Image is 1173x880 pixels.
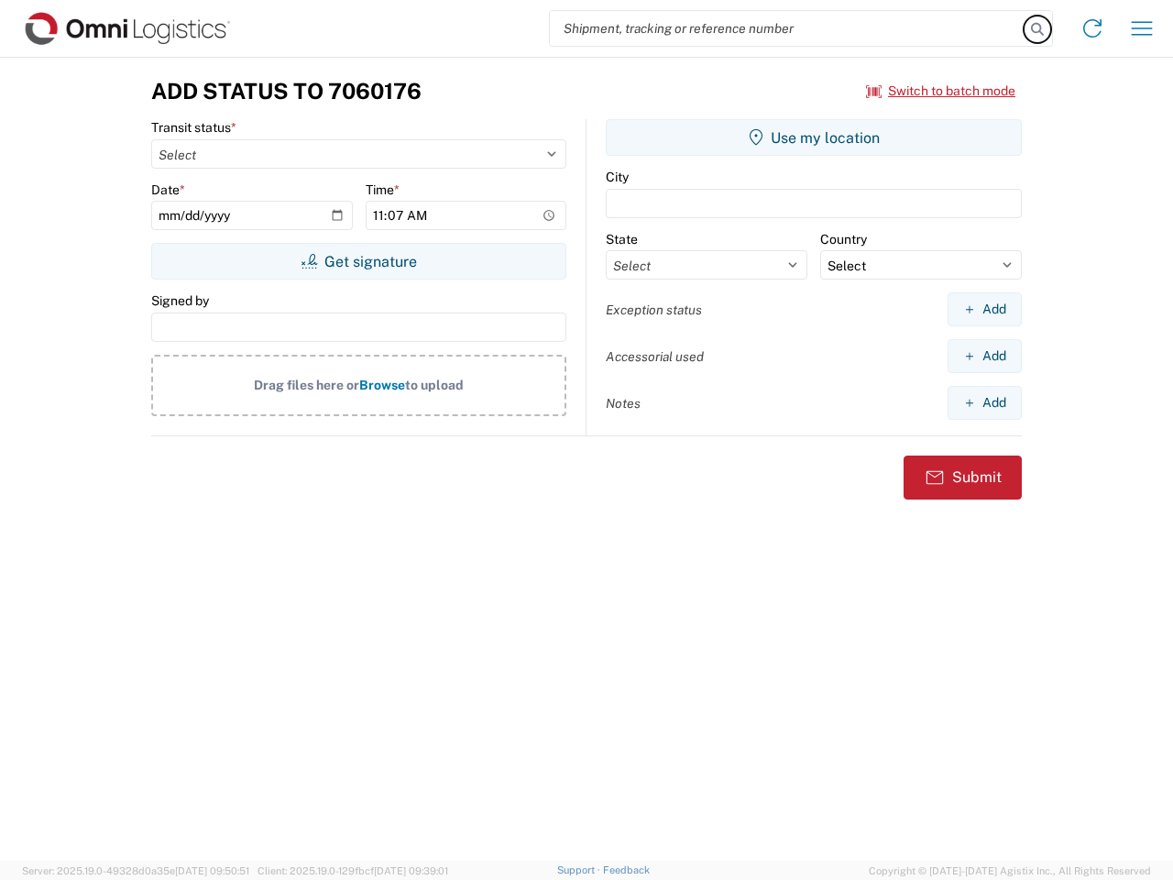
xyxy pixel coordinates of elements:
[22,865,249,876] span: Server: 2025.19.0-49328d0a35e
[869,863,1151,879] span: Copyright © [DATE]-[DATE] Agistix Inc., All Rights Reserved
[866,76,1015,106] button: Switch to batch mode
[606,119,1022,156] button: Use my location
[258,865,448,876] span: Client: 2025.19.0-129fbcf
[151,243,566,280] button: Get signature
[175,865,249,876] span: [DATE] 09:50:51
[557,864,603,875] a: Support
[904,456,1022,500] button: Submit
[151,119,236,136] label: Transit status
[151,181,185,198] label: Date
[948,339,1022,373] button: Add
[254,378,359,392] span: Drag files here or
[359,378,405,392] span: Browse
[948,292,1022,326] button: Add
[366,181,400,198] label: Time
[603,864,650,875] a: Feedback
[606,302,702,318] label: Exception status
[374,865,448,876] span: [DATE] 09:39:01
[151,78,422,104] h3: Add Status to 7060176
[606,169,629,185] label: City
[550,11,1025,46] input: Shipment, tracking or reference number
[820,231,867,247] label: Country
[948,386,1022,420] button: Add
[606,395,641,412] label: Notes
[606,231,638,247] label: State
[151,292,209,309] label: Signed by
[606,348,704,365] label: Accessorial used
[405,378,464,392] span: to upload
